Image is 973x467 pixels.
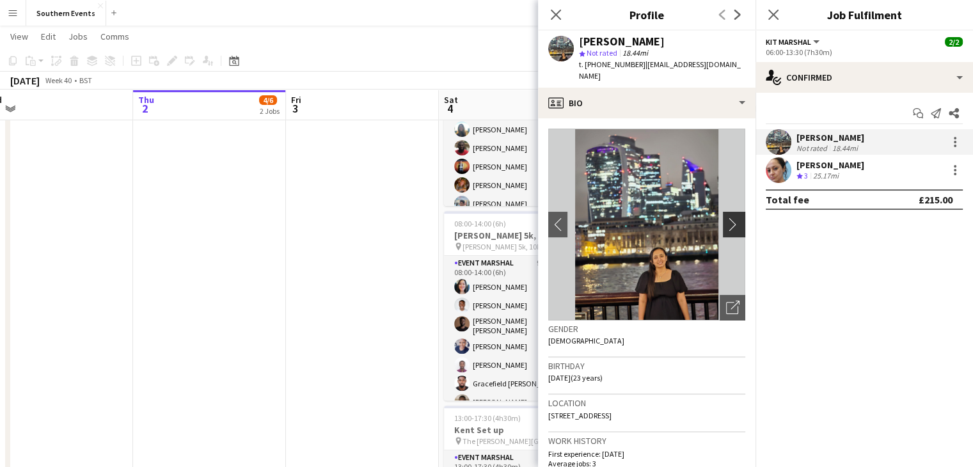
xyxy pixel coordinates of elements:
span: 2 [136,101,154,116]
span: [STREET_ADDRESS] [548,411,612,420]
div: £215.00 [919,193,953,206]
div: Confirmed [755,62,973,93]
h3: Work history [548,435,745,447]
a: Comms [95,28,134,45]
div: 2 Jobs [260,106,280,116]
span: 18.44mi [620,48,651,58]
span: View [10,31,28,42]
div: [DATE] [10,74,40,87]
span: Week 40 [42,75,74,85]
img: Crew avatar or photo [548,129,745,321]
span: Sat [444,94,458,106]
h3: [PERSON_NAME] 5k, 10k & HM [444,230,587,241]
span: Thu [138,94,154,106]
p: First experience: [DATE] [548,449,745,459]
span: 3 [289,101,301,116]
span: Kit Marshal [766,37,811,47]
div: [PERSON_NAME] [796,132,864,143]
span: [PERSON_NAME] 5k, 10k & HM [463,242,558,251]
span: The [PERSON_NAME][GEOGRAPHIC_DATA] [463,436,558,446]
h3: Kent Set up [444,424,587,436]
div: Total fee [766,193,809,206]
a: Edit [36,28,61,45]
div: 06:00-13:30 (7h30m) [766,47,963,57]
span: Jobs [68,31,88,42]
span: Comms [100,31,129,42]
div: Bio [538,88,755,118]
span: [DEMOGRAPHIC_DATA] [548,336,624,345]
h3: Birthday [548,360,745,372]
a: Jobs [63,28,93,45]
a: View [5,28,33,45]
span: [DATE] (23 years) [548,373,603,383]
button: Kit Marshal [766,37,821,47]
div: Not rated [796,143,830,153]
div: [PERSON_NAME] [796,159,864,171]
span: t. [PHONE_NUMBER] [579,59,645,69]
span: 2/2 [945,37,963,47]
span: 4 [442,101,458,116]
div: BST [79,75,92,85]
h3: Gender [548,323,745,335]
div: [PERSON_NAME] [579,36,665,47]
span: | [EMAIL_ADDRESS][DOMAIN_NAME] [579,59,741,81]
span: Edit [41,31,56,42]
span: Fri [291,94,301,106]
span: Not rated [587,48,617,58]
h3: Job Fulfilment [755,6,973,23]
app-job-card: 08:00-14:00 (6h)30/32[PERSON_NAME] 5k, 10k & HM [PERSON_NAME] 5k, 10k & HM1 RoleEvent Marshal94A3... [444,211,587,400]
button: Southern Events [26,1,106,26]
div: 25.17mi [811,171,841,182]
div: 18.44mi [830,143,860,153]
span: 08:00-14:00 (6h) [454,219,506,228]
div: Open photos pop-in [720,295,745,321]
h3: Profile [538,6,755,23]
span: 3 [804,171,808,180]
span: 13:00-17:30 (4h30m) [454,413,521,423]
span: 4/6 [259,95,277,105]
h3: Location [548,397,745,409]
